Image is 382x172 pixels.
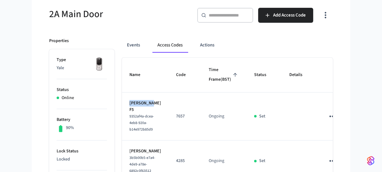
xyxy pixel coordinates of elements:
[49,38,69,44] p: Properties
[152,38,188,53] button: Access Codes
[91,57,107,72] img: Yale Assure Touchscreen Wifi Smart Lock, Satin Nickel, Front
[176,158,194,164] p: 4285
[129,148,161,155] p: [PERSON_NAME]
[49,8,187,21] h5: 2A Main Door
[254,70,274,80] span: Status
[57,148,107,155] p: Lock Status
[62,95,74,101] p: Online
[57,65,107,71] p: Yale
[57,87,107,93] p: Status
[289,70,310,80] span: Details
[259,158,265,164] p: Set
[176,70,194,80] span: Code
[129,114,154,132] span: 9352af4a-dcea-4eb8-920a-b14e972b85d9
[176,113,194,120] p: 7657
[57,117,107,123] p: Battery
[195,38,219,53] button: Actions
[273,11,306,19] span: Add Access Code
[129,100,161,113] p: [PERSON_NAME] F5
[129,70,148,80] span: Name
[57,156,107,163] p: Locked
[209,65,239,85] span: Time Frame(BST)
[66,125,74,131] p: 90%
[259,113,265,120] p: Set
[122,38,333,53] div: ant example
[122,38,145,53] button: Events
[367,156,375,166] img: SeamLogoGradient.69752ec5.svg
[57,57,107,63] p: Type
[201,93,247,141] td: Ongoing
[258,8,313,23] button: Add Access Code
